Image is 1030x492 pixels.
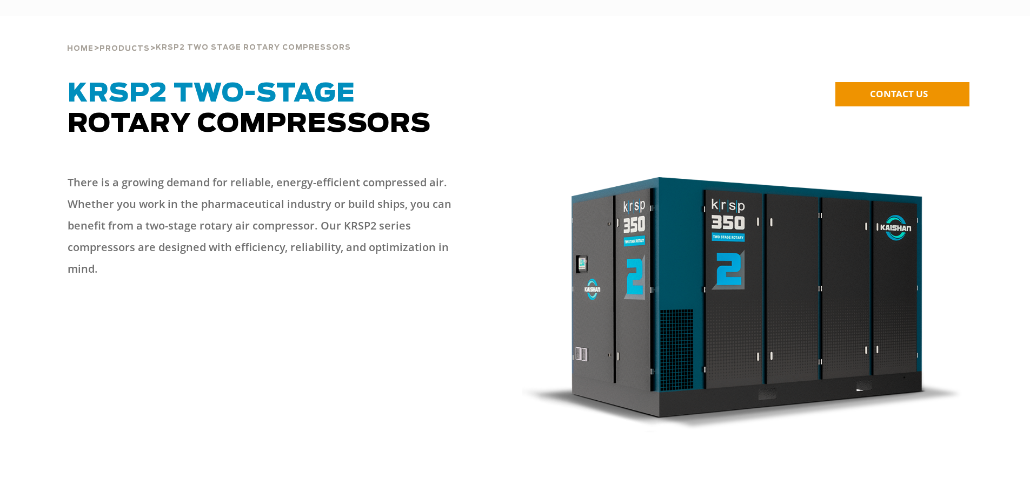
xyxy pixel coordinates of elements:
img: krsp350 [522,177,963,433]
span: KRSP2 Two-Stage [68,81,355,107]
p: There is a growing demand for reliable, energy-efficient compressed air. Whether you work in the ... [68,172,472,280]
span: CONTACT US [870,87,928,100]
span: Home [67,45,94,52]
span: Products [99,45,150,52]
span: Rotary Compressors [68,81,431,137]
div: > > [67,16,351,57]
span: krsp2 two stage rotary compressors [156,44,351,51]
a: Products [99,43,150,53]
a: CONTACT US [835,82,969,106]
a: Home [67,43,94,53]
